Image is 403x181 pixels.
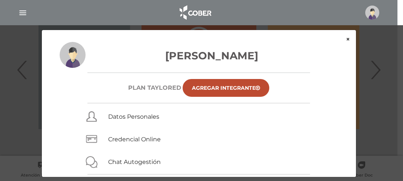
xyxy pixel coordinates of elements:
[183,79,269,97] a: Agregar Integrante
[365,6,379,20] img: profile-placeholder.svg
[108,113,159,120] a: Datos Personales
[128,84,181,91] h6: Plan TAYLORED
[176,4,214,22] img: logo_cober_home-white.png
[18,8,27,17] img: Cober_menu-lines-white.svg
[60,48,338,63] h3: [PERSON_NAME]
[108,158,161,165] a: Chat Autogestión
[60,42,86,68] img: profile-placeholder.svg
[340,30,356,49] button: ×
[108,136,161,143] a: Credencial Online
